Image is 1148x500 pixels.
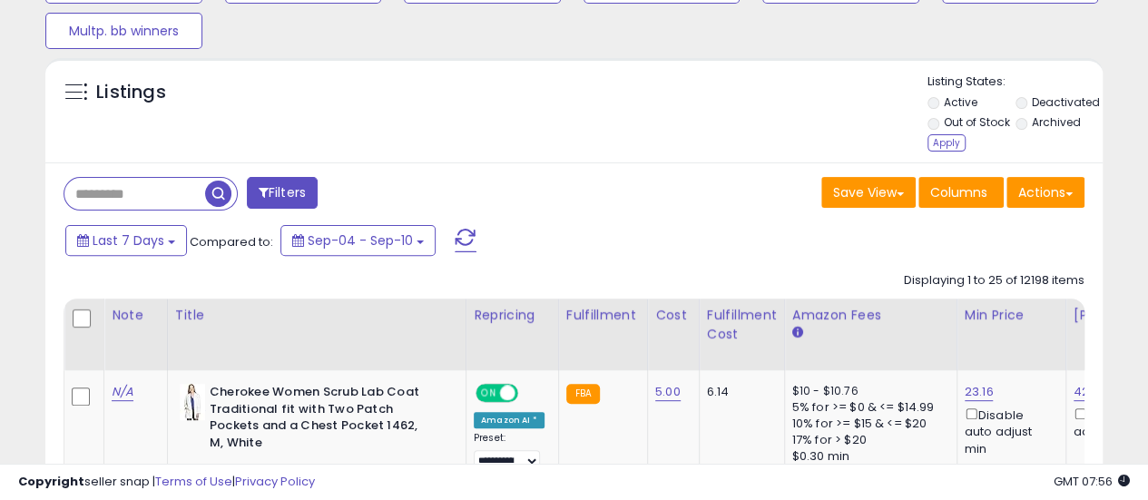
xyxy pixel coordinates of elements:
b: Cherokee Women Scrub Lab Coat Traditional fit with Two Patch Pockets and a Chest Pocket 1462, M, ... [210,384,430,456]
p: Listing States: [927,74,1103,91]
a: Terms of Use [155,473,232,490]
a: 5.00 [655,383,681,401]
div: $10 - $10.76 [792,384,943,399]
div: Amazon Fees [792,306,949,325]
button: Columns [918,177,1004,208]
div: Fulfillment [566,306,640,325]
div: seller snap | | [18,474,315,491]
span: 2025-09-18 07:56 GMT [1054,473,1130,490]
label: Out of Stock [943,114,1009,130]
div: Note [112,306,160,325]
div: 6.14 [707,384,770,400]
button: Sep-04 - Sep-10 [280,225,436,256]
div: Cost [655,306,692,325]
span: Last 7 Days [93,231,164,250]
label: Deactivated [1032,94,1100,110]
button: Save View [821,177,916,208]
div: Title [175,306,458,325]
small: Amazon Fees. [792,325,803,341]
div: Preset: [474,432,545,473]
div: Amazon AI * [474,412,545,428]
div: Min Price [965,306,1058,325]
h5: Listings [96,80,166,105]
label: Archived [1032,114,1081,130]
span: OFF [515,386,545,401]
div: Apply [927,134,966,152]
span: Compared to: [190,233,273,250]
a: N/A [112,383,133,401]
div: 5% for >= $0 & <= $14.99 [792,399,943,416]
button: Filters [247,177,318,209]
button: Multp. bb winners [45,13,202,49]
label: Active [943,94,976,110]
div: Fulfillment Cost [707,306,777,344]
a: 42.58 [1074,383,1107,401]
span: Columns [930,183,987,201]
a: 23.16 [965,383,994,401]
img: 31kd94CyR8L._SL40_.jpg [180,384,205,420]
button: Last 7 Days [65,225,187,256]
div: 10% for >= $15 & <= $20 [792,416,943,432]
span: Sep-04 - Sep-10 [308,231,413,250]
span: ON [477,386,500,401]
div: Displaying 1 to 25 of 12198 items [904,272,1084,289]
button: Actions [1006,177,1084,208]
strong: Copyright [18,473,84,490]
div: Repricing [474,306,551,325]
div: 17% for > $20 [792,432,943,448]
small: FBA [566,384,600,404]
div: Disable auto adjust min [965,405,1052,457]
a: Privacy Policy [235,473,315,490]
